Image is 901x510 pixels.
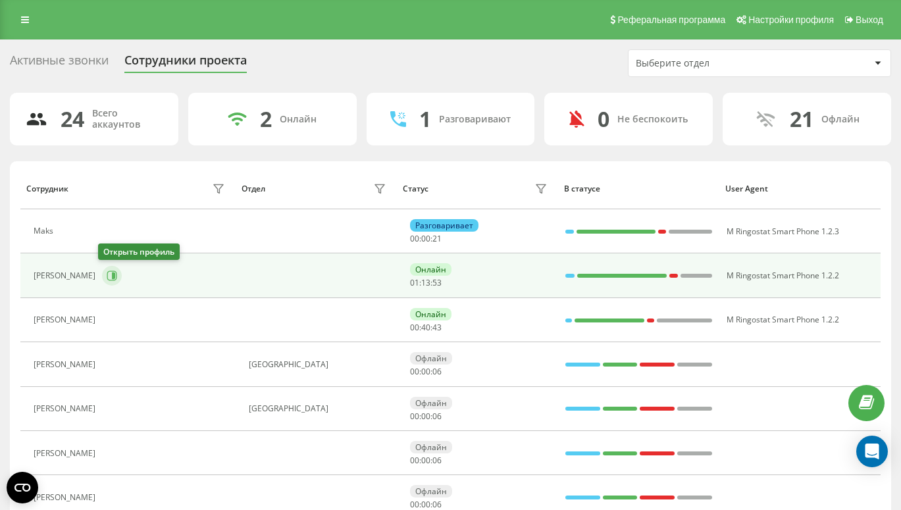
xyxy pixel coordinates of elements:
[410,219,478,232] div: Разговаривает
[410,308,451,320] div: Онлайн
[617,14,725,25] span: Реферальная программа
[249,360,390,369] div: [GEOGRAPHIC_DATA]
[34,315,99,324] div: [PERSON_NAME]
[439,114,511,125] div: Разговаривают
[421,499,430,510] span: 00
[34,404,99,413] div: [PERSON_NAME]
[432,411,442,422] span: 06
[242,184,265,193] div: Отдел
[410,500,442,509] div: : :
[748,14,834,25] span: Настройки профиля
[98,243,180,260] div: Открыть профиль
[410,366,419,377] span: 00
[598,107,609,132] div: 0
[410,499,419,510] span: 00
[421,366,430,377] span: 00
[421,277,430,288] span: 13
[432,499,442,510] span: 06
[410,485,452,497] div: Офлайн
[260,107,272,132] div: 2
[410,234,442,243] div: : :
[92,108,163,130] div: Всего аккаунтов
[410,456,442,465] div: : :
[249,404,390,413] div: [GEOGRAPHIC_DATA]
[124,53,247,74] div: Сотрудники проекта
[410,367,442,376] div: : :
[7,472,38,503] button: Open CMP widget
[410,412,442,421] div: : :
[410,411,419,422] span: 00
[790,107,813,132] div: 21
[410,322,419,333] span: 00
[410,277,419,288] span: 01
[432,233,442,244] span: 21
[34,493,99,502] div: [PERSON_NAME]
[432,455,442,466] span: 06
[421,322,430,333] span: 40
[725,184,874,193] div: User Agent
[410,323,442,332] div: : :
[421,233,430,244] span: 00
[856,436,888,467] div: Open Intercom Messenger
[410,441,452,453] div: Офлайн
[410,352,452,365] div: Офлайн
[34,226,57,236] div: Maks
[421,411,430,422] span: 00
[410,397,452,409] div: Офлайн
[856,14,883,25] span: Выход
[403,184,428,193] div: Статус
[636,58,793,69] div: Выберите отдел
[432,277,442,288] span: 53
[410,455,419,466] span: 00
[34,271,99,280] div: [PERSON_NAME]
[421,455,430,466] span: 00
[564,184,713,193] div: В статусе
[432,322,442,333] span: 43
[432,366,442,377] span: 06
[26,184,68,193] div: Сотрудник
[727,314,839,325] span: M Ringostat Smart Phone 1.2.2
[34,449,99,458] div: [PERSON_NAME]
[410,233,419,244] span: 00
[821,114,860,125] div: Офлайн
[61,107,84,132] div: 24
[419,107,431,132] div: 1
[280,114,317,125] div: Онлайн
[34,360,99,369] div: [PERSON_NAME]
[727,226,839,237] span: M Ringostat Smart Phone 1.2.3
[10,53,109,74] div: Активные звонки
[617,114,688,125] div: Не беспокоить
[727,270,839,281] span: M Ringostat Smart Phone 1.2.2
[410,263,451,276] div: Онлайн
[410,278,442,288] div: : :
